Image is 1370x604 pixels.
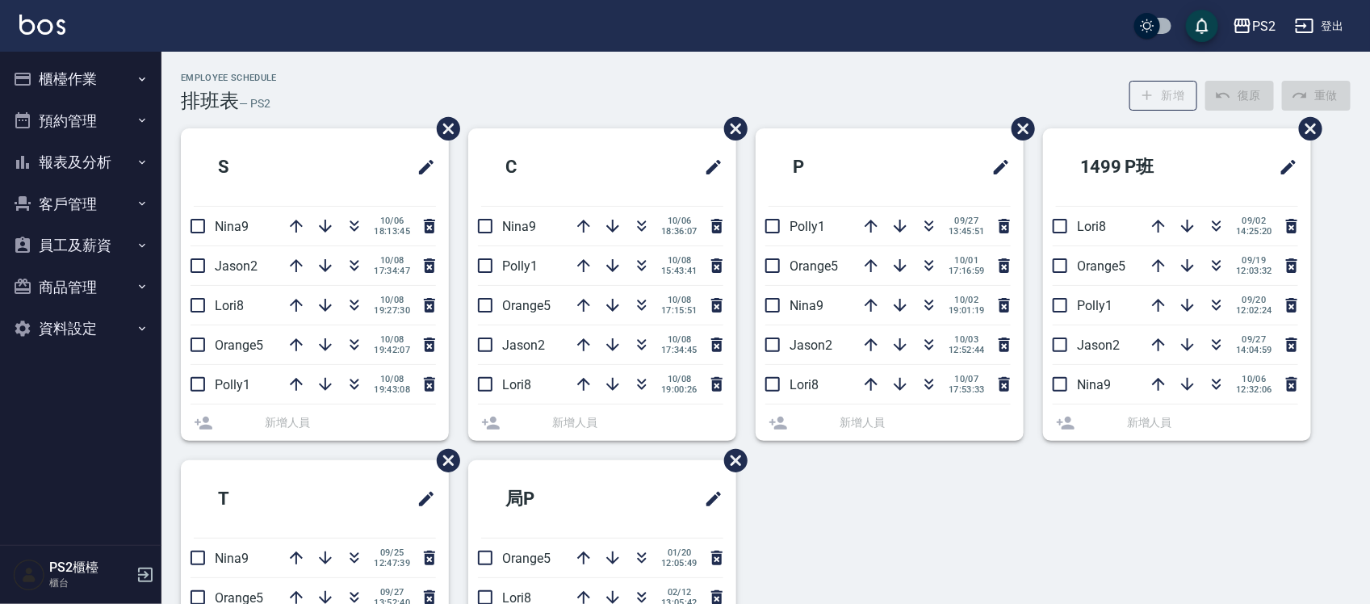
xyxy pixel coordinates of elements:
[1186,10,1218,42] button: save
[790,338,832,353] span: Jason2
[1236,266,1272,276] span: 12:03:32
[215,298,244,313] span: Lori8
[661,547,698,558] span: 01/20
[1077,338,1120,353] span: Jason2
[215,377,250,392] span: Polly1
[374,374,410,384] span: 10/08
[949,374,985,384] span: 10/07
[1056,138,1224,196] h2: 1499 P班
[502,338,545,353] span: Jason2
[1236,295,1272,305] span: 09/20
[6,141,155,183] button: 報表及分析
[374,226,410,237] span: 18:13:45
[374,266,410,276] span: 17:34:47
[949,295,985,305] span: 10/02
[374,216,410,226] span: 10/06
[1236,334,1272,345] span: 09/27
[502,298,551,313] span: Orange5
[215,258,258,274] span: Jason2
[425,437,463,484] span: 刪除班表
[502,219,536,234] span: Nina9
[1269,148,1298,187] span: 修改班表的標題
[790,377,819,392] span: Lori8
[949,255,985,266] span: 10/01
[982,148,1011,187] span: 修改班表的標題
[999,105,1037,153] span: 刪除班表
[6,183,155,225] button: 客戶管理
[1236,226,1272,237] span: 14:25:20
[481,470,626,528] h2: 局P
[19,15,65,35] img: Logo
[712,437,750,484] span: 刪除班表
[712,105,750,153] span: 刪除班表
[239,95,270,112] h6: — PS2
[790,219,825,234] span: Polly1
[661,384,698,395] span: 19:00:26
[1077,298,1112,313] span: Polly1
[949,384,985,395] span: 17:53:33
[1236,345,1272,355] span: 14:04:59
[1252,16,1276,36] div: PS2
[1236,305,1272,316] span: 12:02:24
[13,559,45,591] img: Person
[1077,377,1111,392] span: Nina9
[374,384,410,395] span: 19:43:08
[425,105,463,153] span: 刪除班表
[374,334,410,345] span: 10/08
[1236,374,1272,384] span: 10/06
[661,226,698,237] span: 18:36:07
[49,576,132,590] p: 櫃台
[194,470,330,528] h2: T
[374,547,410,558] span: 09/25
[661,255,698,266] span: 10/08
[215,219,249,234] span: Nina9
[374,305,410,316] span: 19:27:30
[502,551,551,566] span: Orange5
[949,334,985,345] span: 10/03
[1236,216,1272,226] span: 09/02
[661,587,698,598] span: 02/12
[49,560,132,576] h5: PS2櫃檯
[790,258,838,274] span: Orange5
[1287,105,1325,153] span: 刪除班表
[949,216,985,226] span: 09/27
[661,295,698,305] span: 10/08
[1226,10,1282,43] button: PS2
[181,90,239,112] h3: 排班表
[661,305,698,316] span: 17:15:51
[374,255,410,266] span: 10/08
[6,100,155,142] button: 預約管理
[181,73,277,83] h2: Employee Schedule
[949,305,985,316] span: 19:01:19
[1077,258,1125,274] span: Orange5
[1236,255,1272,266] span: 09/19
[661,216,698,226] span: 10/06
[790,298,823,313] span: Nina9
[374,295,410,305] span: 10/08
[661,266,698,276] span: 15:43:41
[661,345,698,355] span: 17:34:45
[6,308,155,350] button: 資料設定
[215,551,249,566] span: Nina9
[661,374,698,384] span: 10/08
[374,345,410,355] span: 19:42:07
[6,224,155,266] button: 員工及薪資
[949,226,985,237] span: 13:45:51
[694,148,723,187] span: 修改班表的標題
[194,138,330,196] h2: S
[949,266,985,276] span: 17:16:59
[481,138,618,196] h2: C
[6,58,155,100] button: 櫃檯作業
[769,138,905,196] h2: P
[502,377,531,392] span: Lori8
[1288,11,1351,41] button: 登出
[661,334,698,345] span: 10/08
[694,480,723,518] span: 修改班表的標題
[215,338,263,353] span: Orange5
[407,148,436,187] span: 修改班表的標題
[6,266,155,308] button: 商品管理
[661,558,698,568] span: 12:05:49
[502,258,538,274] span: Polly1
[1236,384,1272,395] span: 12:32:06
[949,345,985,355] span: 12:52:44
